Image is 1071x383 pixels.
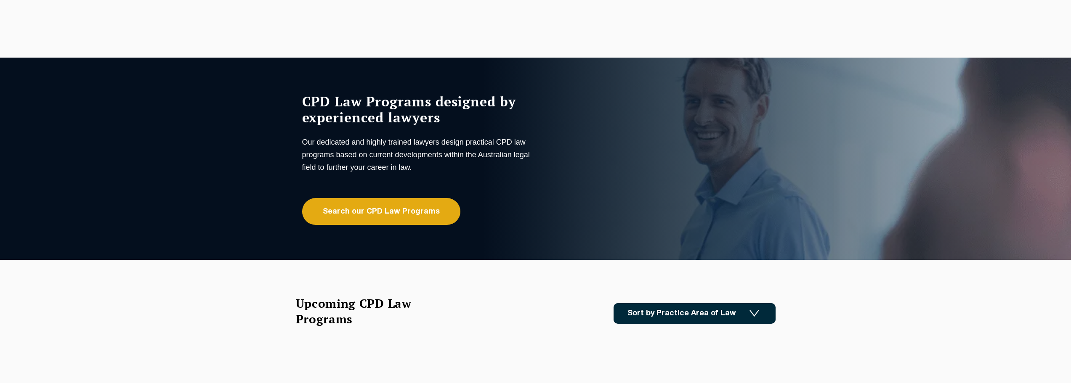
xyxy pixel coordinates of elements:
a: Sort by Practice Area of Law [614,303,776,324]
p: Our dedicated and highly trained lawyers design practical CPD law programs based on current devel... [302,136,534,174]
h1: CPD Law Programs designed by experienced lawyers [302,93,534,125]
h2: Upcoming CPD Law Programs [296,296,433,327]
a: Search our CPD Law Programs [302,198,460,225]
img: Icon [749,310,759,317]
